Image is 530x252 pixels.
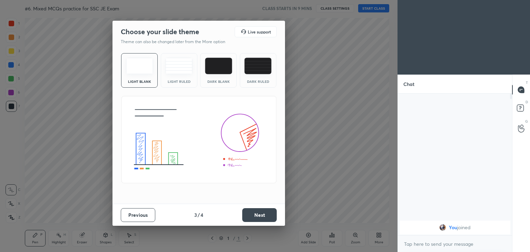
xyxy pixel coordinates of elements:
span: joined [457,225,471,230]
img: darkTheme.f0cc69e5.svg [205,58,232,74]
h4: 4 [200,211,203,219]
h4: 3 [194,211,197,219]
img: darkRuledTheme.de295e13.svg [244,58,272,74]
span: You [449,225,457,230]
p: G [525,119,528,124]
button: Previous [121,208,155,222]
h4: / [198,211,200,219]
div: Dark Ruled [244,80,272,83]
div: Dark Blank [205,80,232,83]
p: Chat [398,75,420,93]
p: D [526,99,528,105]
img: lightTheme.e5ed3b09.svg [126,58,153,74]
div: grid [398,219,512,236]
button: Next [242,208,277,222]
p: T [526,80,528,85]
img: lightThemeBanner.fbc32fad.svg [121,96,277,184]
h5: Live support [248,30,271,34]
div: Light Ruled [165,80,193,83]
img: fecdb386181f4cf2bff1f15027e2290c.jpg [439,224,446,231]
img: lightRuledTheme.5fabf969.svg [165,58,193,74]
p: Theme can also be changed later from the More option [121,39,233,45]
h2: Choose your slide theme [121,27,199,36]
div: Light Blank [126,80,153,83]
